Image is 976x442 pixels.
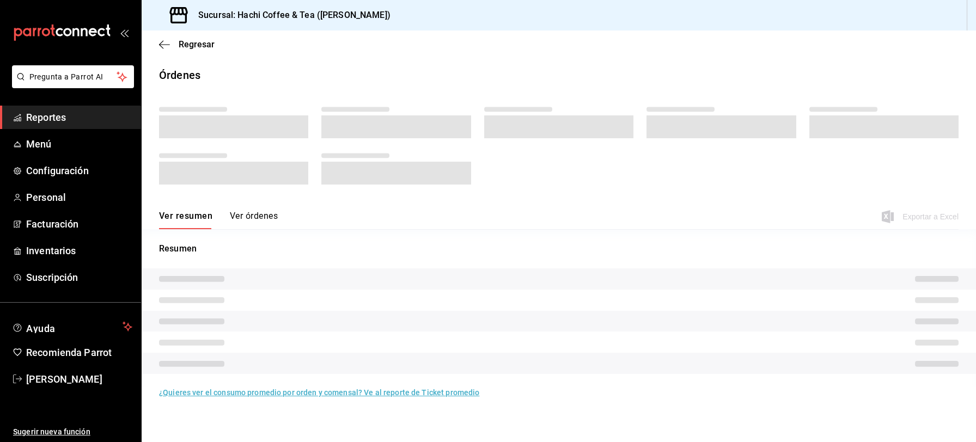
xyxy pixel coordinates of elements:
p: Resumen [159,242,959,255]
h3: Sucursal: Hachi Coffee & Tea ([PERSON_NAME]) [190,9,391,22]
span: Ayuda [26,320,118,333]
span: Sugerir nueva función [13,426,132,438]
button: Regresar [159,39,215,50]
span: Recomienda Parrot [26,345,132,360]
span: [PERSON_NAME] [26,372,132,386]
span: Suscripción [26,270,132,285]
span: Regresar [179,39,215,50]
div: Órdenes [159,67,200,83]
span: Pregunta a Parrot AI [29,71,117,83]
span: Facturación [26,217,132,231]
button: Pregunta a Parrot AI [12,65,134,88]
span: Configuración [26,163,132,178]
span: Reportes [26,110,132,125]
a: Pregunta a Parrot AI [8,79,134,90]
span: Menú [26,137,132,151]
button: Ver resumen [159,211,212,229]
span: Inventarios [26,243,132,258]
button: open_drawer_menu [120,28,129,37]
a: ¿Quieres ver el consumo promedio por orden y comensal? Ve al reporte de Ticket promedio [159,388,479,397]
div: navigation tabs [159,211,278,229]
span: Personal [26,190,132,205]
button: Ver órdenes [230,211,278,229]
